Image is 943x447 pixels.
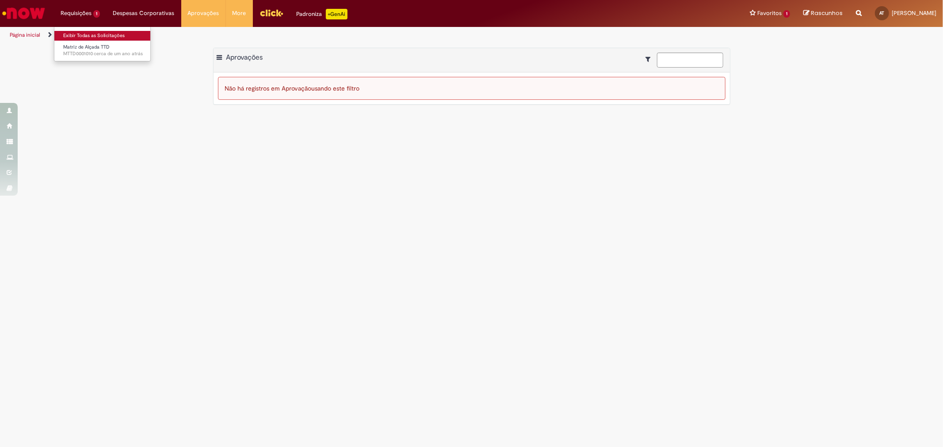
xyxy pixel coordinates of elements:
i: Mostrar filtros para: Suas Solicitações [646,56,655,62]
span: 1 [93,10,100,18]
img: click_logo_yellow_360x200.png [260,6,283,19]
span: Favoritos [757,9,782,18]
span: Matriz de Alçada TTD [63,44,110,50]
span: MTTD0001010 [63,50,143,57]
span: More [233,9,246,18]
span: Aprovações [226,53,263,62]
span: usando este filtro [312,84,360,92]
span: Despesas Corporativas [113,9,175,18]
span: AT [880,10,885,16]
span: Requisições [61,9,92,18]
ul: Requisições [54,27,151,61]
span: [PERSON_NAME] [892,9,936,17]
div: Não há registros em Aprovação [218,77,725,100]
a: Exibir Todas as Solicitações [54,31,152,41]
span: Rascunhos [811,9,843,17]
span: 1 [783,10,790,18]
ul: Trilhas de página [7,27,622,43]
img: ServiceNow [1,4,46,22]
div: Padroniza [297,9,347,19]
p: +GenAi [326,9,347,19]
a: Rascunhos [803,9,843,18]
a: Página inicial [10,31,40,38]
a: Aberto MTTD0001010 : Matriz de Alçada TTD [54,42,152,59]
span: cerca de um ano atrás [94,50,143,57]
span: Aprovações [188,9,219,18]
